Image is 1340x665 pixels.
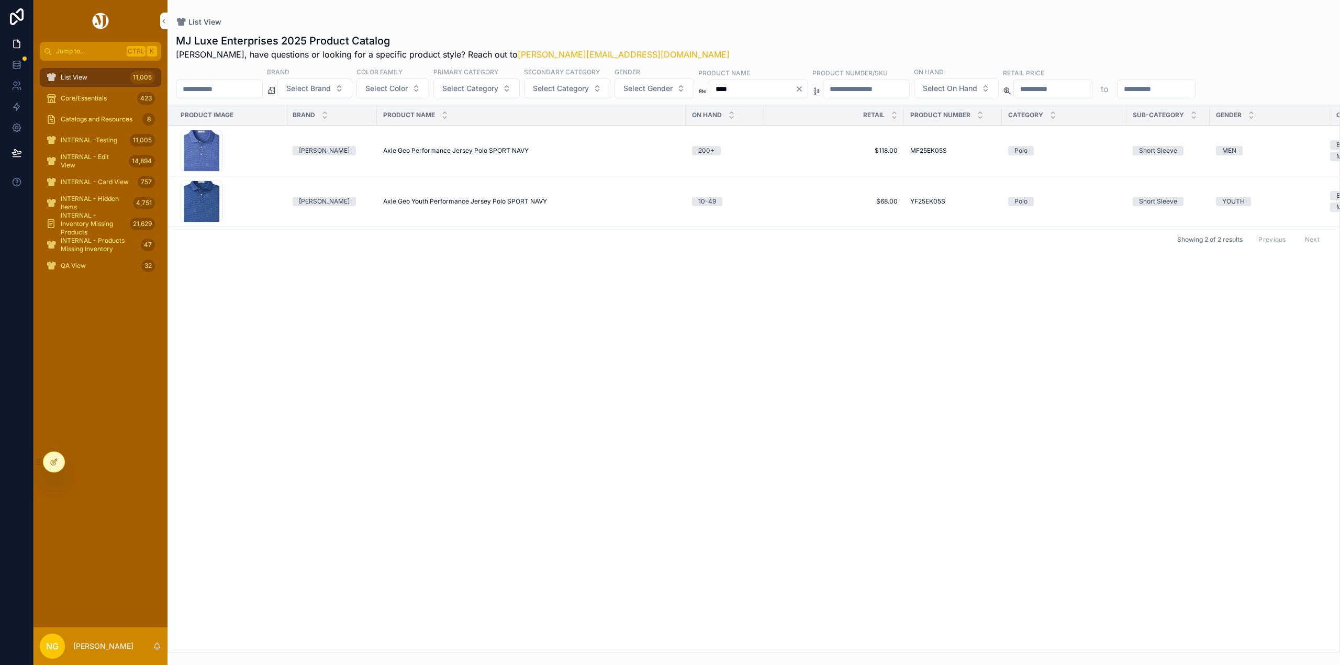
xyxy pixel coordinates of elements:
[1101,83,1109,95] p: to
[1133,197,1203,206] a: Short Sleeve
[137,92,155,105] div: 423
[277,78,352,98] button: Select Button
[910,146,947,155] span: MF25EK05S
[910,197,996,206] a: YF25EK05S
[33,61,167,289] div: scrollable content
[812,68,888,77] label: Product Number/SKU
[1133,111,1184,119] span: Sub-Category
[46,640,59,652] span: NG
[61,262,86,270] span: QA View
[1014,146,1028,155] div: Polo
[176,17,221,27] a: List View
[130,134,155,146] div: 11,005
[299,146,350,155] div: [PERSON_NAME]
[910,197,945,206] span: YF25EK05S
[40,215,161,233] a: INTERNAL - Inventory Missing Products21,629
[40,194,161,212] a: INTERNAL - Hidden Items4,751
[73,641,133,651] p: [PERSON_NAME]
[1222,146,1236,155] div: MEN
[698,68,750,77] label: Product Name
[698,197,716,206] div: 10-49
[383,197,547,206] span: Axle Geo Youth Performance Jersey Polo SPORT NAVY
[1014,197,1028,206] div: Polo
[299,197,350,206] div: [PERSON_NAME]
[142,113,155,126] div: 8
[130,71,155,84] div: 11,005
[383,146,529,155] span: Axle Geo Performance Jersey Polo SPORT NAVY
[1008,197,1120,206] a: Polo
[433,67,498,76] label: Primary Category
[61,236,137,253] span: INTERNAL - Products Missing Inventory
[623,83,673,94] span: Select Gender
[61,178,129,186] span: INTERNAL - Card View
[383,111,435,119] span: Product Name
[1008,111,1043,119] span: Category
[795,85,808,93] button: Clear
[1216,146,1324,155] a: MEN
[914,67,944,76] label: On Hand
[770,197,898,206] a: $68.00
[40,173,161,191] a: INTERNAL - Card View757
[1003,68,1044,77] label: Retail Price
[442,83,498,94] span: Select Category
[524,78,610,98] button: Select Button
[1177,235,1243,244] span: Showing 2 of 2 results
[293,197,371,206] a: [PERSON_NAME]
[176,33,730,48] h1: MJ Luxe Enterprises 2025 Product Catalog
[293,146,371,155] a: [PERSON_NAME]
[267,67,289,76] label: Brand
[188,17,221,27] span: List View
[127,46,146,57] span: Ctrl
[61,195,129,211] span: INTERNAL - Hidden Items
[40,110,161,129] a: Catalogs and Resources8
[356,67,403,76] label: Color Family
[141,239,155,251] div: 47
[1222,197,1245,206] div: YOUTH
[91,13,110,29] img: App logo
[914,78,999,98] button: Select Button
[1216,111,1242,119] span: Gender
[40,42,161,61] button: Jump to...CtrlK
[133,197,155,209] div: 4,751
[692,197,758,206] a: 10-49
[692,111,722,119] span: On Hand
[518,49,730,60] a: [PERSON_NAME][EMAIL_ADDRESS][DOMAIN_NAME]
[1008,146,1120,155] a: Polo
[40,235,161,254] a: INTERNAL - Products Missing Inventory47
[181,111,233,119] span: Product Image
[863,111,885,119] span: Retail
[1139,197,1177,206] div: Short Sleeve
[365,83,408,94] span: Select Color
[130,218,155,230] div: 21,629
[910,146,996,155] a: MF25EK05S
[61,211,126,236] span: INTERNAL - Inventory Missing Products
[176,48,730,61] span: [PERSON_NAME], have questions or looking for a specific product style? Reach out to
[1139,146,1177,155] div: Short Sleeve
[129,155,155,167] div: 14,894
[148,47,156,55] span: K
[40,256,161,275] a: QA View32
[61,94,107,103] span: Core/Essentials
[923,83,977,94] span: Select On Hand
[1133,146,1203,155] a: Short Sleeve
[698,146,714,155] div: 200+
[40,131,161,150] a: INTERNAL -Testing11,005
[286,83,331,94] span: Select Brand
[383,197,679,206] a: Axle Geo Youth Performance Jersey Polo SPORT NAVY
[692,146,758,155] a: 200+
[141,260,155,272] div: 32
[138,176,155,188] div: 757
[40,89,161,108] a: Core/Essentials423
[61,136,117,144] span: INTERNAL -Testing
[533,83,589,94] span: Select Category
[293,111,315,119] span: Brand
[61,73,87,82] span: List View
[56,47,122,55] span: Jump to...
[40,68,161,87] a: List View11,005
[433,78,520,98] button: Select Button
[61,153,125,170] span: INTERNAL - Edit View
[61,115,132,123] span: Catalogs and Resources
[770,146,898,155] a: $118.00
[910,111,970,119] span: Product Number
